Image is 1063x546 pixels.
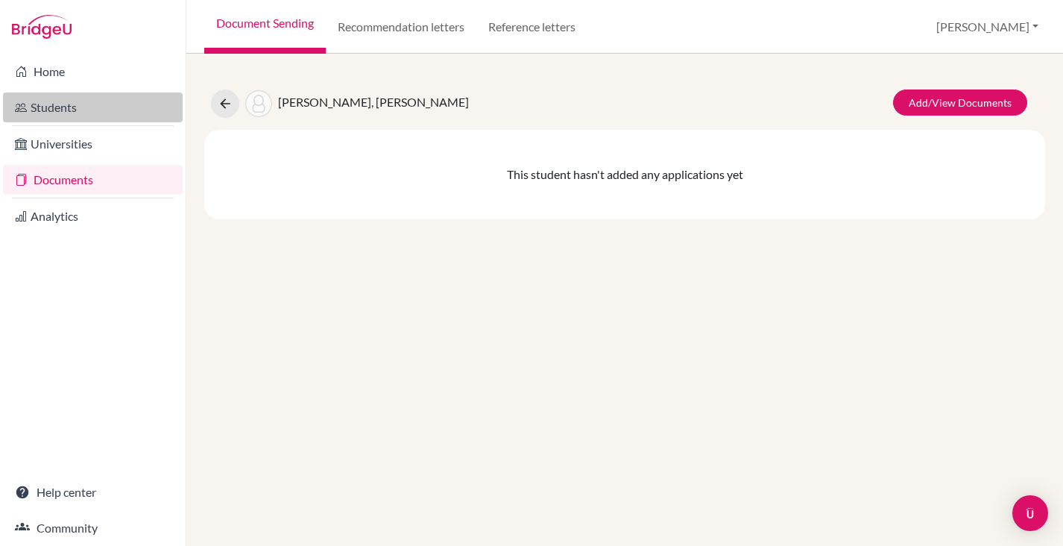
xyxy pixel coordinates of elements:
[3,92,183,122] a: Students
[3,57,183,87] a: Home
[930,13,1045,41] button: [PERSON_NAME]
[3,513,183,543] a: Community
[278,95,469,109] span: [PERSON_NAME], [PERSON_NAME]
[12,15,72,39] img: Bridge-U
[893,90,1027,116] a: Add/View Documents
[1012,495,1048,531] div: Open Intercom Messenger
[3,477,183,507] a: Help center
[3,129,183,159] a: Universities
[3,165,183,195] a: Documents
[204,130,1045,219] div: This student hasn't added any applications yet
[3,201,183,231] a: Analytics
